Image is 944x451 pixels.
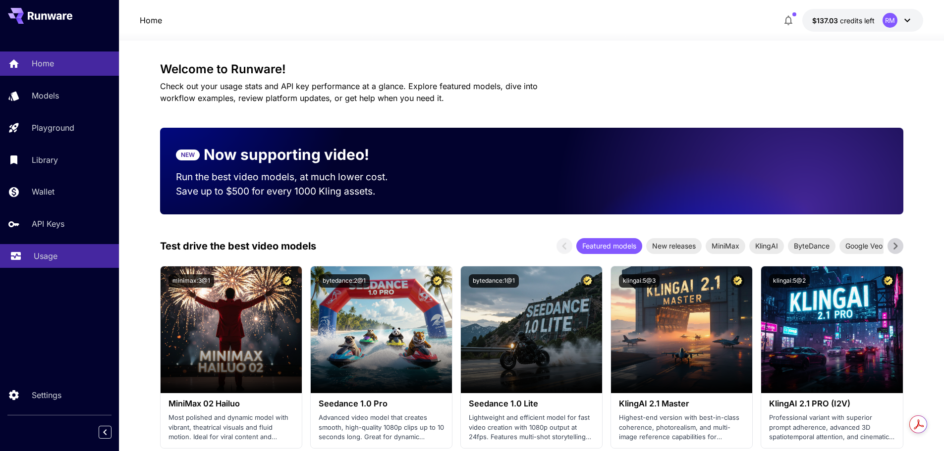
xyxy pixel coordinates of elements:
[646,238,702,254] div: New releases
[168,413,294,442] p: Most polished and dynamic model with vibrant, theatrical visuals and fluid motion. Ideal for vira...
[160,62,903,76] h3: Welcome to Runware!
[883,13,897,28] div: RM
[469,399,594,408] h3: Seedance 1.0 Lite
[646,241,702,251] span: New releases
[706,238,745,254] div: MiniMax
[32,218,64,230] p: API Keys
[34,250,57,262] p: Usage
[839,241,888,251] span: Google Veo
[469,274,519,288] button: bytedance:1@1
[812,16,840,25] span: $137.03
[311,266,452,393] img: alt
[769,413,894,442] p: Professional variant with superior prompt adherence, advanced 3D spatiotemporal attention, and ci...
[32,389,61,401] p: Settings
[168,399,294,408] h3: MiniMax 02 Hailuo
[581,274,594,288] button: Certified Model – Vetted for best performance and includes a commercial license.
[706,241,745,251] span: MiniMax
[431,274,444,288] button: Certified Model – Vetted for best performance and includes a commercial license.
[731,274,744,288] button: Certified Model – Vetted for best performance and includes a commercial license.
[168,274,214,288] button: minimax:3@1
[619,274,660,288] button: klingai:5@3
[619,413,744,442] p: Highest-end version with best-in-class coherence, photorealism, and multi-image reference capabil...
[576,238,642,254] div: Featured models
[176,170,407,184] p: Run the best video models, at much lower cost.
[802,9,923,32] button: $137.03441RM
[788,241,835,251] span: ByteDance
[319,399,444,408] h3: Seedance 1.0 Pro
[161,266,302,393] img: alt
[181,150,195,159] p: NEW
[32,57,54,69] p: Home
[769,399,894,408] h3: KlingAI 2.1 PRO (I2V)
[619,399,744,408] h3: KlingAI 2.1 Master
[319,274,370,288] button: bytedance:2@1
[204,144,369,166] p: Now supporting video!
[840,16,875,25] span: credits left
[611,266,752,393] img: alt
[140,14,162,26] nav: breadcrumb
[461,266,602,393] img: alt
[32,154,58,166] p: Library
[839,238,888,254] div: Google Veo
[160,81,538,103] span: Check out your usage stats and API key performance at a glance. Explore featured models, dive int...
[32,186,55,198] p: Wallet
[469,413,594,442] p: Lightweight and efficient model for fast video creation with 1080p output at 24fps. Features mult...
[280,274,294,288] button: Certified Model – Vetted for best performance and includes a commercial license.
[319,413,444,442] p: Advanced video model that creates smooth, high-quality 1080p clips up to 10 seconds long. Great f...
[99,426,111,439] button: Collapse sidebar
[140,14,162,26] a: Home
[749,238,784,254] div: KlingAI
[769,274,810,288] button: klingai:5@2
[812,15,875,26] div: $137.03441
[32,122,74,134] p: Playground
[106,423,119,441] div: Collapse sidebar
[761,266,902,393] img: alt
[788,238,835,254] div: ByteDance
[32,90,59,101] p: Models
[176,184,407,199] p: Save up to $500 for every 1000 Kling assets.
[749,241,784,251] span: KlingAI
[576,241,642,251] span: Featured models
[160,239,316,253] p: Test drive the best video models
[882,274,895,288] button: Certified Model – Vetted for best performance and includes a commercial license.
